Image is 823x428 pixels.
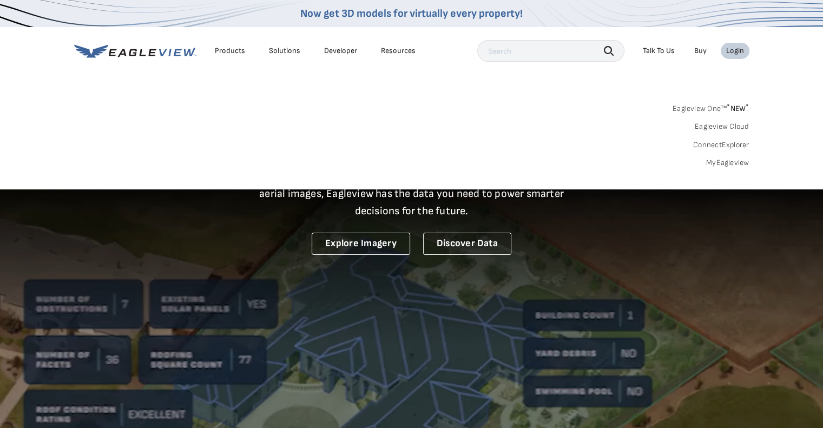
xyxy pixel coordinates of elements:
div: Solutions [269,46,300,56]
a: Now get 3D models for virtually every property! [300,7,523,20]
div: Talk To Us [643,46,675,56]
input: Search [477,40,624,62]
a: Discover Data [423,233,511,255]
div: Login [726,46,744,56]
a: Explore Imagery [312,233,410,255]
a: Eagleview One™*NEW* [673,101,749,113]
div: Products [215,46,245,56]
a: ConnectExplorer [693,140,749,150]
span: NEW [727,104,749,113]
p: A new era starts here. Built on more than 3.5 billion high-resolution aerial images, Eagleview ha... [246,168,577,220]
a: Eagleview Cloud [695,122,749,131]
div: Resources [381,46,416,56]
a: MyEagleview [706,158,749,168]
a: Buy [694,46,707,56]
a: Developer [324,46,357,56]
